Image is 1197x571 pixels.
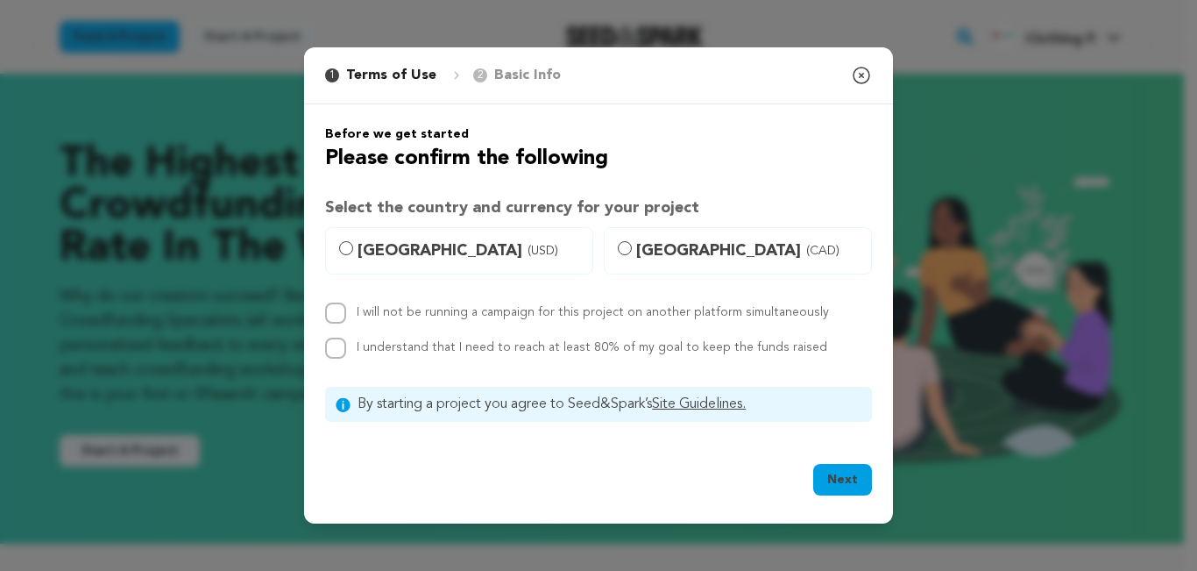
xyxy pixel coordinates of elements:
p: Terms of Use [346,65,436,86]
span: [GEOGRAPHIC_DATA] [358,239,582,263]
h3: Select the country and currency for your project [325,196,872,220]
span: [GEOGRAPHIC_DATA] [636,239,861,263]
span: 2 [473,68,487,82]
a: Site Guidelines. [652,397,746,411]
label: I will not be running a campaign for this project on another platform simultaneously [357,306,829,318]
h2: Please confirm the following [325,143,872,175]
span: (CAD) [806,242,839,260]
span: 1 [325,68,339,82]
h6: Before we get started [325,125,872,143]
span: (USD) [528,242,558,260]
button: Next [813,464,872,496]
p: Basic Info [494,65,561,86]
label: I understand that I need to reach at least 80% of my goal to keep the funds raised [357,341,827,353]
span: By starting a project you agree to Seed&Spark’s [358,394,861,415]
